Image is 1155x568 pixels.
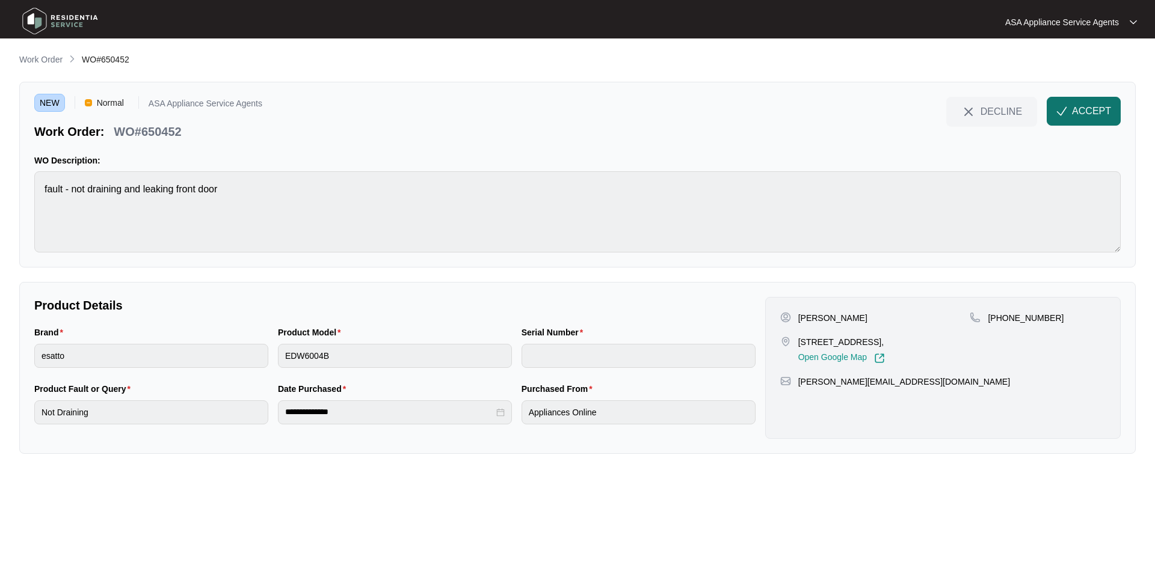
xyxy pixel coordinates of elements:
[946,97,1037,126] button: close-IconDECLINE
[34,154,1121,166] p: WO Description:
[1072,104,1111,118] span: ACCEPT
[34,94,65,112] span: NEW
[285,406,494,418] input: Date Purchased
[798,336,885,348] p: [STREET_ADDRESS],
[34,383,135,395] label: Product Fault or Query
[82,55,129,64] span: WO#650452
[19,53,63,66] p: Work Order
[1005,16,1119,28] p: ASA Appliance Service Agents
[1130,19,1137,25] img: dropdown arrow
[522,383,597,395] label: Purchased From
[34,297,756,314] p: Product Details
[278,383,351,395] label: Date Purchased
[970,312,981,323] img: map-pin
[1047,97,1121,126] button: check-IconACCEPT
[34,171,1121,252] textarea: fault - not draining and leaking front door
[798,376,1010,388] p: [PERSON_NAME][EMAIL_ADDRESS][DOMAIN_NAME]
[961,105,976,119] img: close-Icon
[522,344,756,368] input: Serial Number
[780,312,791,323] img: user-pin
[780,336,791,347] img: map-pin
[92,94,129,112] span: Normal
[981,105,1022,118] span: DECLINE
[988,312,1064,324] p: [PHONE_NUMBER]
[278,326,346,338] label: Product Model
[34,344,268,368] input: Brand
[18,3,102,39] img: residentia service logo
[798,312,867,324] p: [PERSON_NAME]
[34,326,68,338] label: Brand
[522,326,588,338] label: Serial Number
[34,400,268,424] input: Product Fault or Query
[522,400,756,424] input: Purchased From
[278,344,512,368] input: Product Model
[149,99,262,112] p: ASA Appliance Service Agents
[85,99,92,106] img: Vercel Logo
[874,353,885,364] img: Link-External
[780,376,791,386] img: map-pin
[1056,106,1067,117] img: check-Icon
[34,123,104,140] p: Work Order:
[17,53,65,67] a: Work Order
[114,123,181,140] p: WO#650452
[67,54,77,64] img: chevron-right
[798,353,885,364] a: Open Google Map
